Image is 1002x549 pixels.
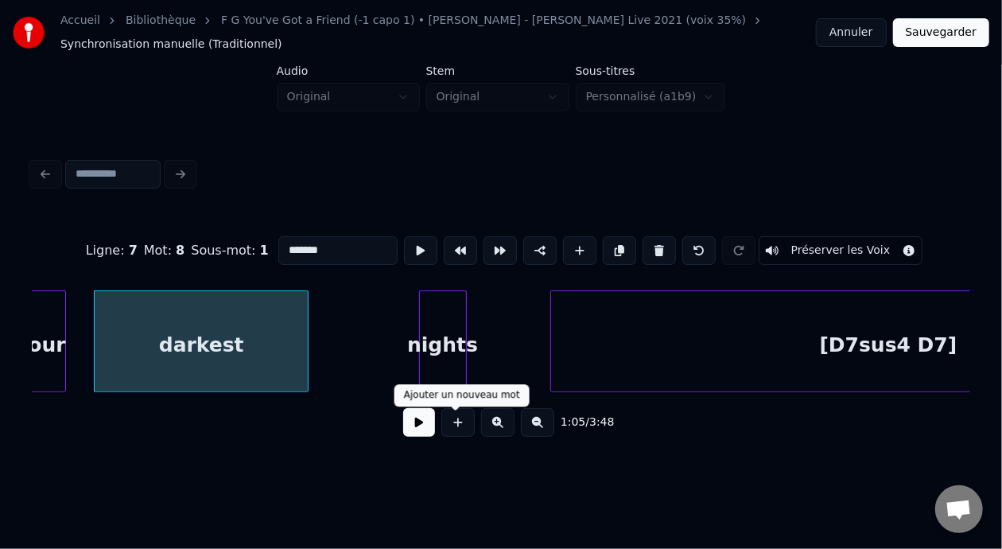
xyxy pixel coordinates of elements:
[129,243,138,258] span: 7
[191,241,268,260] div: Sous-mot :
[816,18,886,47] button: Annuler
[561,415,585,430] span: 1:05
[589,415,614,430] span: 3:48
[404,389,520,402] div: Ajouter un nouveau mot
[126,13,196,29] a: Bibliothèque
[86,241,138,260] div: Ligne :
[561,415,599,430] div: /
[60,13,816,53] nav: breadcrumb
[176,243,184,258] span: 8
[893,18,989,47] button: Sauvegarder
[260,243,269,258] span: 1
[426,65,569,76] label: Stem
[576,65,726,76] label: Sous-titres
[60,13,100,29] a: Accueil
[759,236,923,265] button: Toggle
[144,241,185,260] div: Mot :
[13,17,45,49] img: youka
[277,65,420,76] label: Audio
[60,37,282,53] span: Synchronisation manuelle (Traditionnel)
[935,485,983,533] div: Ouvrir le chat
[221,13,746,29] a: F G You've Got a Friend (-1 capo 1) • [PERSON_NAME] - [PERSON_NAME] Live 2021 (voix 35%)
